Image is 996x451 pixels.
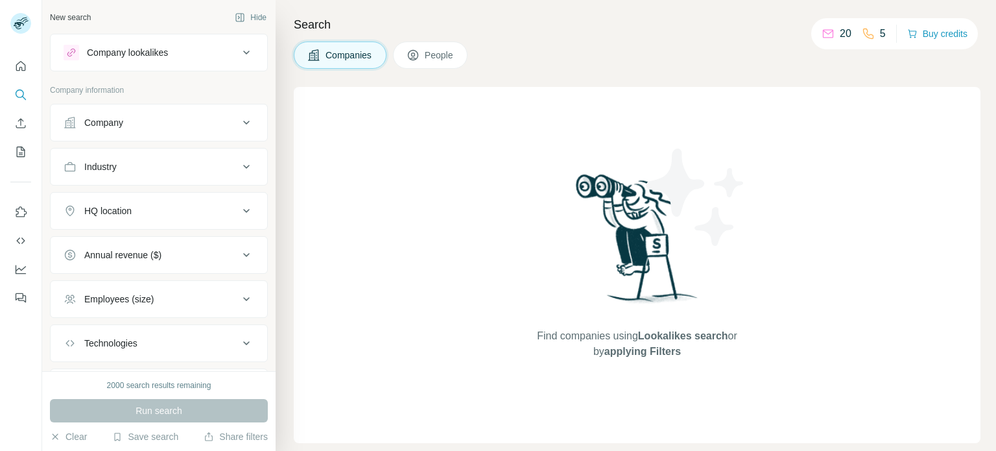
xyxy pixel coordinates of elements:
[10,55,31,78] button: Quick start
[10,140,31,164] button: My lists
[51,284,267,315] button: Employees (size)
[907,25,967,43] button: Buy credits
[84,160,117,173] div: Industry
[840,26,851,42] p: 20
[51,37,267,68] button: Company lookalikes
[51,107,267,138] button: Company
[880,26,886,42] p: 5
[637,139,754,256] img: Surfe Illustration - Stars
[84,293,154,306] div: Employees (size)
[425,49,455,62] span: People
[204,430,268,443] button: Share filters
[326,49,373,62] span: Companies
[112,430,178,443] button: Save search
[51,239,267,271] button: Annual revenue ($)
[10,229,31,252] button: Use Surfe API
[84,249,161,262] div: Annual revenue ($)
[84,337,137,350] div: Technologies
[50,84,268,96] p: Company information
[294,16,980,34] h4: Search
[50,12,91,23] div: New search
[51,151,267,182] button: Industry
[50,430,87,443] button: Clear
[10,258,31,281] button: Dashboard
[10,286,31,310] button: Feedback
[10,83,31,106] button: Search
[51,195,267,226] button: HQ location
[107,380,211,391] div: 2000 search results remaining
[638,330,728,341] span: Lookalikes search
[226,8,276,27] button: Hide
[84,204,132,217] div: HQ location
[10,112,31,135] button: Enrich CSV
[604,346,681,357] span: applying Filters
[570,171,705,315] img: Surfe Illustration - Woman searching with binoculars
[51,328,267,359] button: Technologies
[87,46,168,59] div: Company lookalikes
[533,328,741,360] span: Find companies using or by
[10,201,31,224] button: Use Surfe on LinkedIn
[84,116,123,129] div: Company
